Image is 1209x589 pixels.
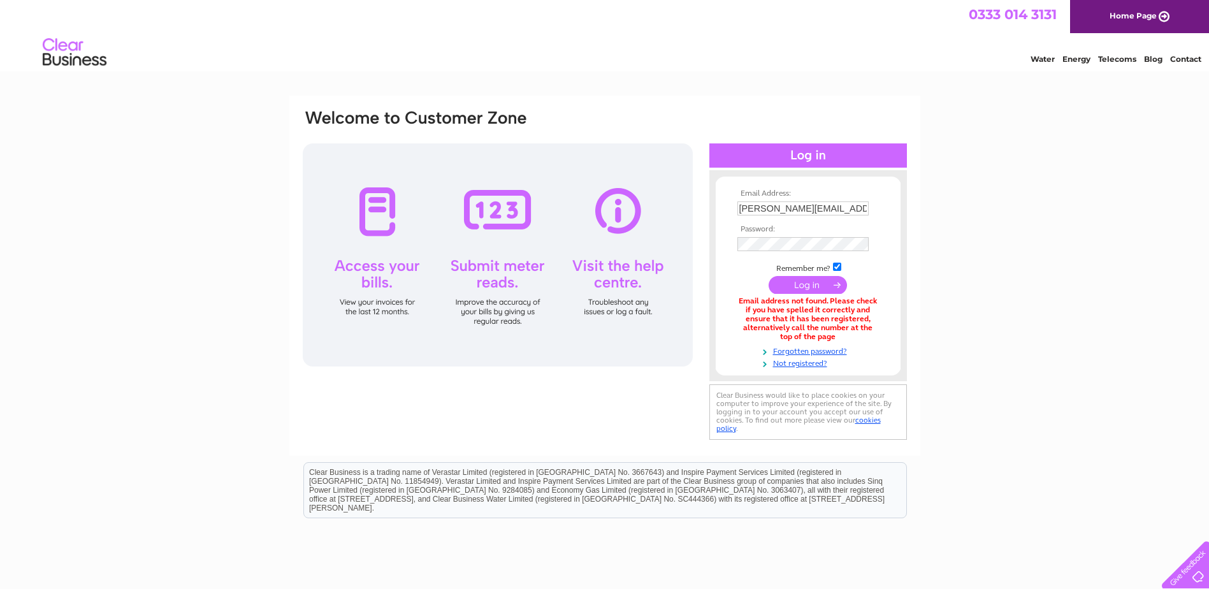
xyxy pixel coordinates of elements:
[734,261,882,273] td: Remember me?
[1031,54,1055,64] a: Water
[734,225,882,234] th: Password:
[716,416,881,433] a: cookies policy
[1098,54,1136,64] a: Telecoms
[734,189,882,198] th: Email Address:
[42,33,107,72] img: logo.png
[769,276,847,294] input: Submit
[709,384,907,440] div: Clear Business would like to place cookies on your computer to improve your experience of the sit...
[737,356,882,368] a: Not registered?
[969,6,1057,22] a: 0333 014 3131
[1144,54,1162,64] a: Blog
[1062,54,1090,64] a: Energy
[737,297,879,341] div: Email address not found. Please check if you have spelled it correctly and ensure that it has bee...
[1170,54,1201,64] a: Contact
[737,344,882,356] a: Forgotten password?
[304,7,906,62] div: Clear Business is a trading name of Verastar Limited (registered in [GEOGRAPHIC_DATA] No. 3667643...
